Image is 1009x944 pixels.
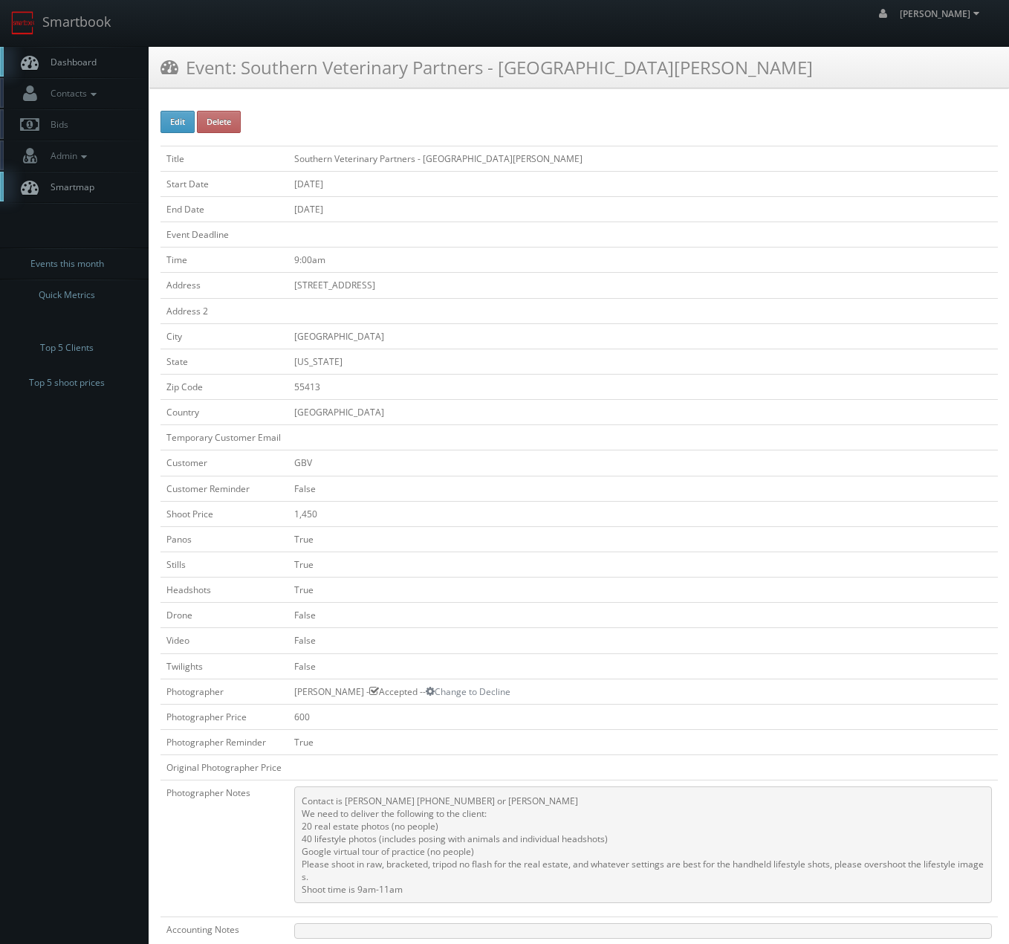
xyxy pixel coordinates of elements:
[288,704,998,729] td: 600
[160,171,288,196] td: Start Date
[160,603,288,628] td: Drone
[288,146,998,171] td: Southern Veterinary Partners - [GEOGRAPHIC_DATA][PERSON_NAME]
[160,349,288,374] td: State
[288,196,998,222] td: [DATE]
[288,578,998,603] td: True
[288,603,998,628] td: False
[288,248,998,273] td: 9:00am
[40,340,94,355] span: Top 5 Clients
[160,298,288,323] td: Address 2
[160,704,288,729] td: Photographer Price
[288,273,998,298] td: [STREET_ADDRESS]
[160,679,288,704] td: Photographer
[160,450,288,476] td: Customer
[43,56,97,68] span: Dashboard
[30,256,104,271] span: Events this month
[43,181,94,193] span: Smartmap
[160,780,288,917] td: Photographer Notes
[288,628,998,653] td: False
[160,273,288,298] td: Address
[160,111,195,133] button: Edit
[29,375,105,390] span: Top 5 shoot prices
[288,450,998,476] td: GBV
[288,476,998,501] td: False
[160,578,288,603] td: Headshots
[160,526,288,552] td: Panos
[160,222,288,248] td: Event Deadline
[288,171,998,196] td: [DATE]
[160,248,288,273] td: Time
[43,149,91,162] span: Admin
[160,323,288,349] td: City
[160,54,813,80] h3: Event: Southern Veterinary Partners - [GEOGRAPHIC_DATA][PERSON_NAME]
[43,87,100,100] span: Contacts
[160,501,288,526] td: Shoot Price
[288,729,998,754] td: True
[160,374,288,399] td: Zip Code
[197,111,241,133] button: Delete
[160,146,288,171] td: Title
[288,501,998,526] td: 1,450
[160,755,288,780] td: Original Photographer Price
[288,526,998,552] td: True
[426,685,510,698] a: Change to Decline
[288,400,998,425] td: [GEOGRAPHIC_DATA]
[160,729,288,754] td: Photographer Reminder
[11,11,35,35] img: smartbook-logo.png
[160,628,288,653] td: Video
[294,786,992,903] pre: Contact is [PERSON_NAME] [PHONE_NUMBER] or [PERSON_NAME] We need to deliver the following to the ...
[288,323,998,349] td: [GEOGRAPHIC_DATA]
[160,196,288,222] td: End Date
[288,374,998,399] td: 55413
[288,653,998,679] td: False
[39,288,95,303] span: Quick Metrics
[288,679,998,704] td: [PERSON_NAME] - Accepted --
[288,349,998,374] td: [US_STATE]
[160,552,288,577] td: Stills
[160,653,288,679] td: Twilights
[900,7,984,20] span: [PERSON_NAME]
[43,118,68,131] span: Bids
[160,425,288,450] td: Temporary Customer Email
[288,552,998,577] td: True
[160,476,288,501] td: Customer Reminder
[160,400,288,425] td: Country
